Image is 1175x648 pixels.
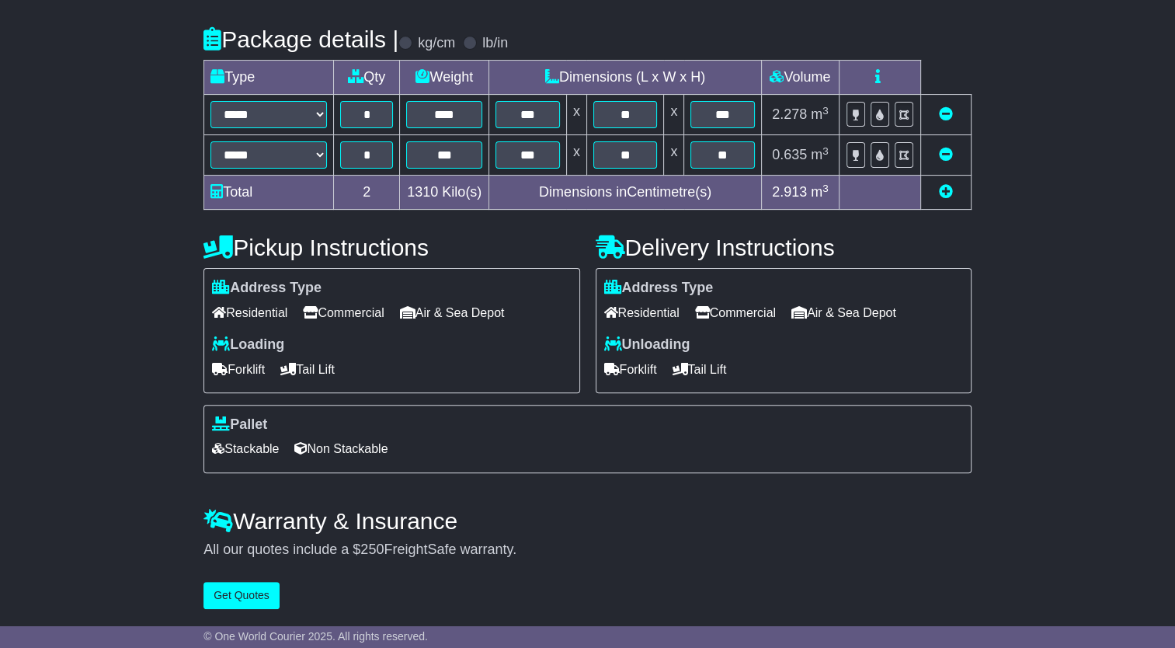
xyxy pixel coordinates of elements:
[566,95,586,135] td: x
[822,105,829,117] sup: 3
[360,542,384,557] span: 250
[664,135,684,176] td: x
[822,183,829,194] sup: 3
[604,280,714,297] label: Address Type
[212,437,279,461] span: Stackable
[204,61,334,95] td: Type
[772,147,807,162] span: 0.635
[811,184,829,200] span: m
[212,301,287,325] span: Residential
[695,301,776,325] span: Commercial
[204,176,334,210] td: Total
[203,26,398,52] h4: Package details |
[203,235,579,260] h4: Pickup Instructions
[400,176,489,210] td: Kilo(s)
[822,145,829,157] sup: 3
[772,106,807,122] span: 2.278
[811,147,829,162] span: m
[482,35,508,52] label: lb/in
[212,357,265,381] span: Forklift
[212,416,267,434] label: Pallet
[939,147,953,162] a: Remove this item
[489,176,761,210] td: Dimensions in Centimetre(s)
[761,61,839,95] td: Volume
[791,301,896,325] span: Air & Sea Depot
[400,301,505,325] span: Air & Sea Depot
[604,357,657,381] span: Forklift
[772,184,807,200] span: 2.913
[566,135,586,176] td: x
[203,542,972,559] div: All our quotes include a $ FreightSafe warranty.
[400,61,489,95] td: Weight
[673,357,727,381] span: Tail Lift
[407,184,438,200] span: 1310
[203,582,280,609] button: Get Quotes
[203,508,972,534] h4: Warranty & Insurance
[203,630,428,643] span: © One World Courier 2025. All rights reserved.
[596,235,972,260] h4: Delivery Instructions
[212,280,322,297] label: Address Type
[489,61,761,95] td: Dimensions (L x W x H)
[418,35,455,52] label: kg/cm
[604,336,690,354] label: Unloading
[939,106,953,122] a: Remove this item
[303,301,384,325] span: Commercial
[212,336,284,354] label: Loading
[334,61,400,95] td: Qty
[294,437,388,461] span: Non Stackable
[334,176,400,210] td: 2
[280,357,335,381] span: Tail Lift
[664,95,684,135] td: x
[811,106,829,122] span: m
[604,301,680,325] span: Residential
[939,184,953,200] a: Add new item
